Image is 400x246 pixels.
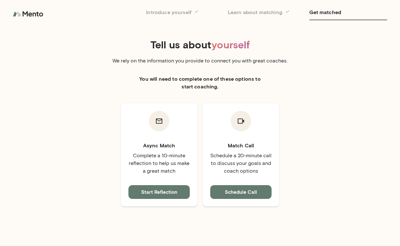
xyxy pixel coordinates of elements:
[212,38,250,51] span: yourself
[128,152,190,175] p: Complete a 10-minute reflection to help us make a great match
[136,75,264,90] h6: You will need to complete one of these options to start coaching.
[128,185,190,199] button: Start Reflection
[309,8,387,17] h6: Get matched
[210,142,272,149] h6: Match Call
[13,38,387,51] h4: Tell us about
[13,8,45,20] img: logo
[210,152,272,175] p: Schedule a 20-minute call to discuss your goals and coach options
[210,185,272,199] button: Schedule Call
[228,8,306,17] h6: Learn about matching
[111,57,289,65] p: We rely on the information you provide to connect you with great coaches.
[146,8,224,17] h6: Introduce yourself
[128,142,190,149] h6: Async Match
